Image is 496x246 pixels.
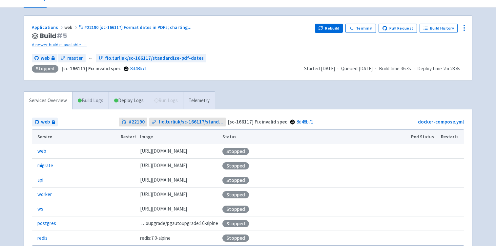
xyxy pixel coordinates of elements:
[62,65,121,72] strong: [sc-166117] Fix invalid spec
[228,119,287,125] strong: [sc-166117] Fix invalid spec
[222,235,249,242] div: Stopped
[417,65,442,73] span: Deploy time
[109,92,149,110] a: Deploy Logs
[41,55,50,62] span: web
[222,162,249,169] div: Stopped
[222,148,249,155] div: Stopped
[32,41,310,49] a: A newer build is available →
[140,162,187,169] span: [DOMAIN_NAME][URL]
[41,118,50,126] span: web
[222,206,249,213] div: Stopped
[119,118,147,126] a: #22190
[32,118,58,126] a: web
[140,235,171,242] span: redis:7.0-alpine
[32,65,58,73] div: Stopped
[79,24,193,30] a: #22190 [sc-166117] Format dates in PDFs; charting...
[158,118,224,126] span: fio.turliuk/sc-166117/standardize-pdf-dates
[96,54,206,63] a: fio.turliuk/sc-166117/standardize-pdf-dates
[439,130,464,144] th: Restarts
[88,55,93,62] span: ←
[222,191,249,198] div: Stopped
[130,65,147,72] a: 8d48b71
[321,65,335,72] time: [DATE]
[105,55,204,62] span: fio.turliuk/sc-166117/standardize-pdf-dates
[297,119,313,125] a: 8d48b71
[140,147,187,155] span: [DOMAIN_NAME][URL]
[58,54,86,63] a: master
[72,92,109,110] a: Build Logs
[32,54,57,63] a: web
[118,130,138,144] th: Restart
[64,24,79,30] span: web
[56,31,67,40] span: # 5
[341,65,373,72] span: Queued
[418,119,464,125] a: docker-compose.yml
[129,118,145,126] strong: # 22190
[420,24,458,33] a: Build History
[222,177,249,184] div: Stopped
[32,24,64,30] a: Applications
[37,147,46,155] a: web
[40,32,67,40] span: Build
[379,24,417,33] a: Pull Request
[67,55,83,62] span: master
[222,220,249,227] div: Stopped
[37,176,43,184] a: api
[409,130,439,144] th: Pod Status
[345,24,376,33] a: Terminal
[24,92,72,110] a: Services Overview
[443,65,460,73] span: 2m 28.4s
[138,130,220,144] th: Image
[37,191,52,198] a: worker
[37,205,43,213] a: ws
[149,118,226,126] a: fio.turliuk/sc-166117/standardize-pdf-dates
[37,162,53,169] a: migrate
[140,220,218,227] span: pgautoupgrade/pgautoupgrade:16-alpine
[37,235,48,242] a: redis
[140,205,187,213] span: [DOMAIN_NAME][URL]
[401,65,411,73] span: 36.3s
[315,24,343,33] button: Rebuild
[32,130,118,144] th: Service
[220,130,409,144] th: Status
[140,191,187,198] span: [DOMAIN_NAME][URL]
[304,65,335,72] span: Started
[379,65,400,73] span: Build time
[84,24,192,30] span: #22190 [sc-166117] Format dates in PDFs; charting ...
[304,65,464,73] div: · · ·
[37,220,56,227] a: postgres
[359,65,373,72] time: [DATE]
[140,176,187,184] span: [DOMAIN_NAME][URL]
[183,92,215,110] a: Telemetry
